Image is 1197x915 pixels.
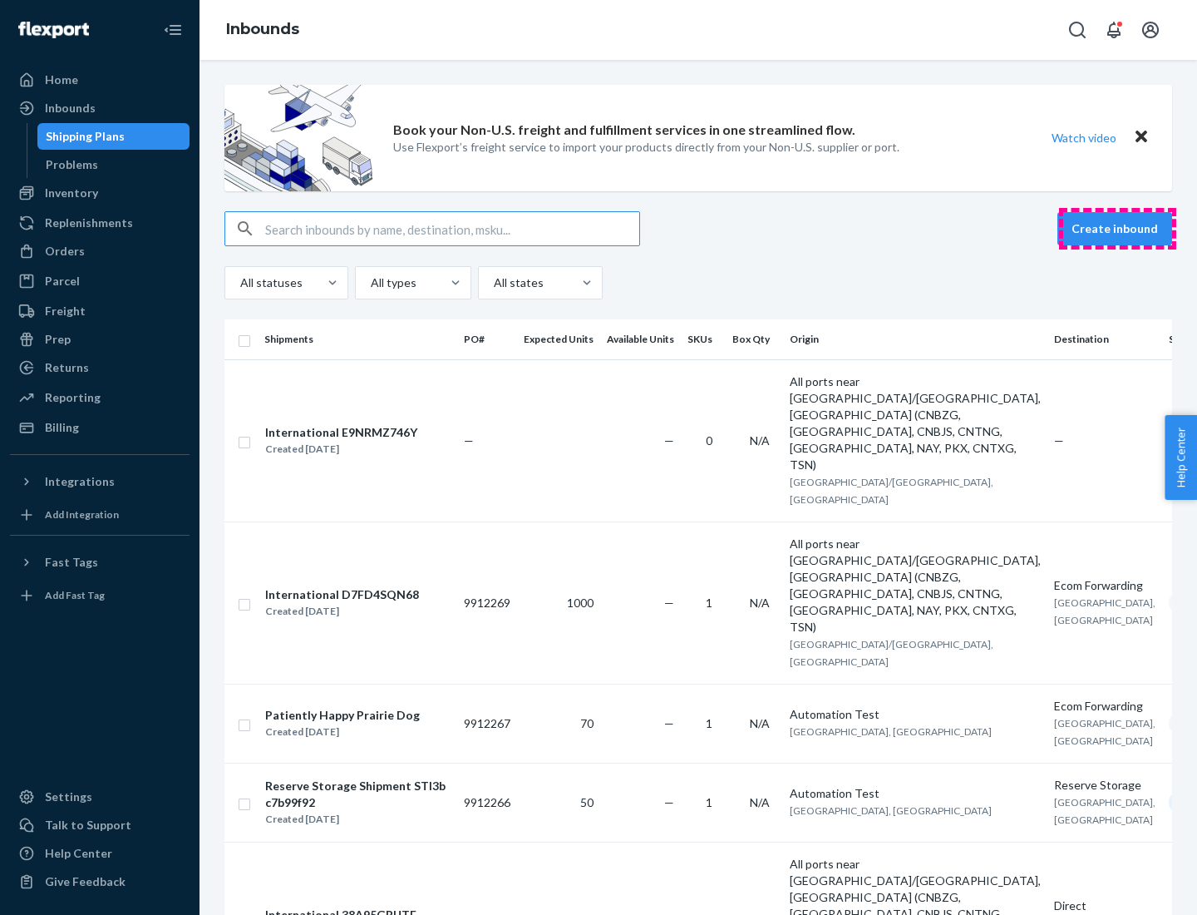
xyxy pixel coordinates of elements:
[239,274,240,291] input: All statuses
[45,331,71,348] div: Prep
[10,298,190,324] a: Freight
[45,588,105,602] div: Add Fast Tag
[10,468,190,495] button: Integrations
[45,273,80,289] div: Parcel
[45,215,133,231] div: Replenishments
[10,784,190,810] a: Settings
[10,268,190,294] a: Parcel
[10,549,190,576] button: Fast Tags
[10,384,190,411] a: Reporting
[1057,212,1172,245] button: Create inbound
[750,716,770,730] span: N/A
[1054,717,1155,747] span: [GEOGRAPHIC_DATA], [GEOGRAPHIC_DATA]
[45,185,98,201] div: Inventory
[567,596,594,610] span: 1000
[681,319,726,359] th: SKUs
[1054,698,1155,715] div: Ecom Forwarding
[46,128,125,145] div: Shipping Plans
[457,319,517,359] th: PO#
[265,707,420,724] div: Patiently Happy Prairie Dog
[45,419,79,436] div: Billing
[1134,13,1167,47] button: Open account menu
[790,804,992,817] span: [GEOGRAPHIC_DATA], [GEOGRAPHIC_DATA]
[790,373,1041,473] div: All ports near [GEOGRAPHIC_DATA]/[GEOGRAPHIC_DATA], [GEOGRAPHIC_DATA] (CNBZG, [GEOGRAPHIC_DATA], ...
[10,868,190,895] button: Give Feedback
[265,778,450,811] div: Reserve Storage Shipment STI3bc7b99f92
[1054,596,1155,626] span: [GEOGRAPHIC_DATA], [GEOGRAPHIC_DATA]
[10,582,190,609] a: Add Fast Tag
[1097,13,1130,47] button: Open notifications
[45,873,126,890] div: Give Feedback
[1061,13,1094,47] button: Open Search Box
[45,789,92,805] div: Settings
[10,210,190,236] a: Replenishments
[265,603,419,620] div: Created [DATE]
[790,536,1041,636] div: All ports near [GEOGRAPHIC_DATA]/[GEOGRAPHIC_DATA], [GEOGRAPHIC_DATA] (CNBZG, [GEOGRAPHIC_DATA], ...
[369,274,371,291] input: All types
[258,319,457,359] th: Shipments
[790,476,993,506] span: [GEOGRAPHIC_DATA]/[GEOGRAPHIC_DATA], [GEOGRAPHIC_DATA]
[393,121,855,140] p: Book your Non-U.S. freight and fulfillment services in one streamlined flow.
[37,123,190,150] a: Shipping Plans
[783,319,1047,359] th: Origin
[213,6,313,54] ol: breadcrumbs
[10,238,190,265] a: Orders
[45,389,101,406] div: Reporting
[1054,433,1064,448] span: —
[1165,415,1197,500] span: Help Center
[45,554,98,571] div: Fast Tags
[580,795,594,809] span: 50
[45,243,85,260] div: Orders
[265,586,419,603] div: International D7FD4SQN68
[1130,126,1152,150] button: Close
[45,845,112,862] div: Help Center
[790,725,992,738] span: [GEOGRAPHIC_DATA], [GEOGRAPHIC_DATA]
[706,596,712,610] span: 1
[265,811,450,828] div: Created [DATE]
[265,441,417,457] div: Created [DATE]
[706,433,712,448] span: 0
[1041,126,1127,150] button: Watch video
[580,716,594,730] span: 70
[45,817,131,833] div: Talk to Support
[265,724,420,740] div: Created [DATE]
[45,359,89,376] div: Returns
[1054,777,1155,794] div: Reserve Storage
[492,274,494,291] input: All states
[790,785,1041,802] div: Automation Test
[664,716,674,730] span: —
[45,72,78,88] div: Home
[393,139,899,156] p: Use Flexport’s freight service to import your products directly from your Non-U.S. supplier or port.
[265,212,639,245] input: Search inbounds by name, destination, msku...
[10,326,190,353] a: Prep
[45,507,119,522] div: Add Integration
[45,100,96,116] div: Inbounds
[265,424,417,441] div: International E9NRMZ746Y
[10,67,190,93] a: Home
[10,95,190,121] a: Inbounds
[226,20,299,38] a: Inbounds
[37,151,190,178] a: Problems
[1054,898,1155,914] div: Direct
[45,303,86,319] div: Freight
[46,156,98,173] div: Problems
[790,638,993,668] span: [GEOGRAPHIC_DATA]/[GEOGRAPHIC_DATA], [GEOGRAPHIC_DATA]
[664,795,674,809] span: —
[10,414,190,441] a: Billing
[1047,319,1162,359] th: Destination
[464,433,474,448] span: —
[664,596,674,610] span: —
[706,795,712,809] span: 1
[600,319,681,359] th: Available Units
[1054,577,1155,594] div: Ecom Forwarding
[1054,796,1155,826] span: [GEOGRAPHIC_DATA], [GEOGRAPHIC_DATA]
[10,502,190,528] a: Add Integration
[10,812,190,838] a: Talk to Support
[45,473,115,490] div: Integrations
[10,354,190,381] a: Returns
[18,22,89,38] img: Flexport logo
[457,684,517,763] td: 9912267
[706,716,712,730] span: 1
[750,795,770,809] span: N/A
[156,13,190,47] button: Close Navigation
